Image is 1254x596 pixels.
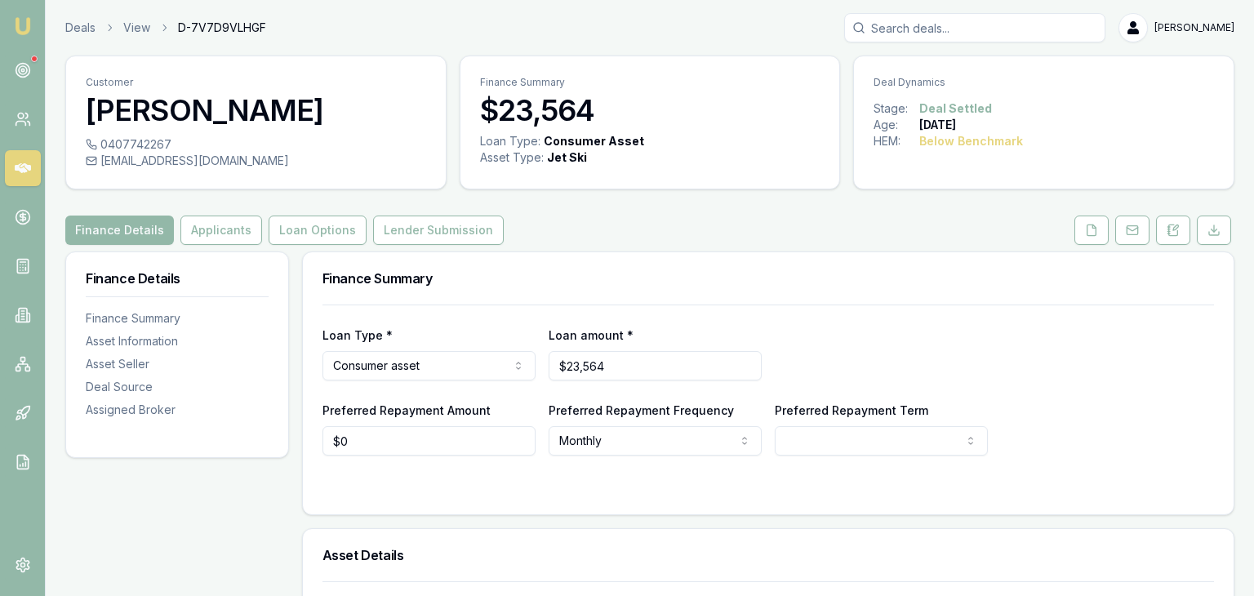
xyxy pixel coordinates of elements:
[13,16,33,36] img: emu-icon-u.png
[322,549,1214,562] h3: Asset Details
[123,20,150,36] a: View
[480,133,540,149] div: Loan Type:
[373,216,504,245] button: Lender Submission
[480,94,820,127] h3: $23,564
[480,149,544,166] div: Asset Type :
[86,310,269,327] div: Finance Summary
[549,351,762,380] input: $
[549,328,634,342] label: Loan amount *
[177,216,265,245] a: Applicants
[86,402,269,418] div: Assigned Broker
[322,426,536,456] input: $
[874,117,919,133] div: Age:
[65,216,177,245] a: Finance Details
[874,100,919,117] div: Stage:
[919,100,992,117] div: Deal Settled
[86,153,426,169] div: [EMAIL_ADDRESS][DOMAIN_NAME]
[86,76,426,89] p: Customer
[1154,21,1234,34] span: [PERSON_NAME]
[480,76,820,89] p: Finance Summary
[919,133,1023,149] div: Below Benchmark
[322,403,491,417] label: Preferred Repayment Amount
[919,117,956,133] div: [DATE]
[86,356,269,372] div: Asset Seller
[874,133,919,149] div: HEM:
[180,216,262,245] button: Applicants
[370,216,507,245] a: Lender Submission
[775,403,928,417] label: Preferred Repayment Term
[86,272,269,285] h3: Finance Details
[65,20,266,36] nav: breadcrumb
[86,136,426,153] div: 0407742267
[86,379,269,395] div: Deal Source
[322,328,393,342] label: Loan Type *
[65,20,96,36] a: Deals
[547,149,587,166] div: Jet Ski
[86,333,269,349] div: Asset Information
[65,216,174,245] button: Finance Details
[874,76,1214,89] p: Deal Dynamics
[265,216,370,245] a: Loan Options
[269,216,367,245] button: Loan Options
[322,272,1214,285] h3: Finance Summary
[544,133,644,149] div: Consumer Asset
[549,403,734,417] label: Preferred Repayment Frequency
[86,94,426,127] h3: [PERSON_NAME]
[844,13,1105,42] input: Search deals
[178,20,266,36] span: D-7V7D9VLHGF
